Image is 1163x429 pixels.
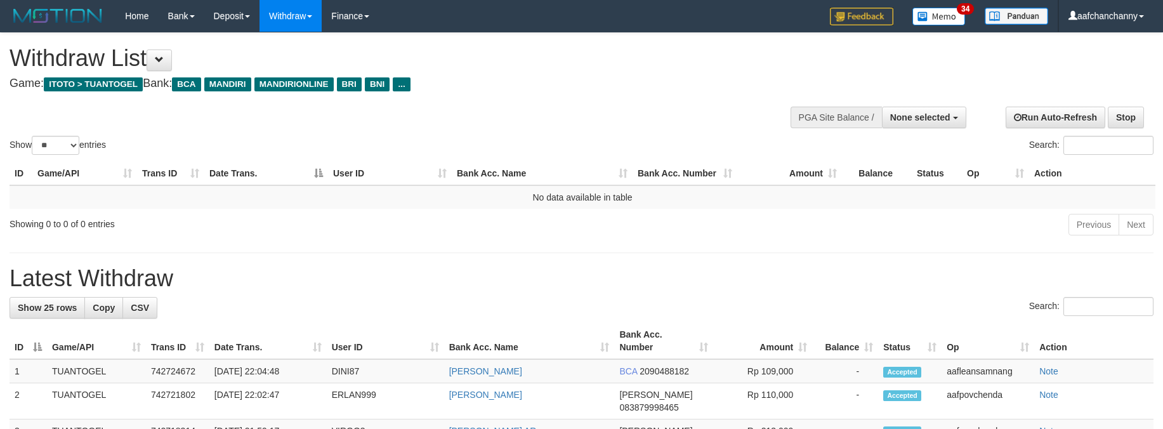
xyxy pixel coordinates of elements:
td: [DATE] 22:04:48 [209,359,327,383]
td: aafpovchenda [942,383,1034,419]
a: Show 25 rows [10,297,85,319]
button: None selected [882,107,966,128]
span: Show 25 rows [18,303,77,313]
a: Run Auto-Refresh [1006,107,1105,128]
label: Search: [1029,136,1153,155]
img: MOTION_logo.png [10,6,106,25]
span: MANDIRI [204,77,251,91]
span: BRI [337,77,362,91]
span: Copy 2090488182 to clipboard [640,366,689,376]
th: Date Trans.: activate to sort column ascending [209,323,327,359]
a: Note [1039,390,1058,400]
td: 1 [10,359,47,383]
span: Copy [93,303,115,313]
td: Rp 109,000 [713,359,812,383]
td: 742721802 [146,383,209,419]
th: Status: activate to sort column ascending [878,323,942,359]
th: Game/API: activate to sort column ascending [32,162,137,185]
th: Amount: activate to sort column ascending [713,323,812,359]
td: 2 [10,383,47,419]
th: ID: activate to sort column descending [10,323,47,359]
span: Copy 083879998465 to clipboard [619,402,678,412]
td: - [812,383,878,419]
img: panduan.png [985,8,1048,25]
span: [PERSON_NAME] [619,390,692,400]
label: Show entries [10,136,106,155]
a: [PERSON_NAME] [449,390,522,400]
th: Balance [842,162,912,185]
input: Search: [1063,297,1153,316]
th: Game/API: activate to sort column ascending [47,323,146,359]
th: Bank Acc. Number: activate to sort column ascending [633,162,737,185]
h1: Latest Withdraw [10,266,1153,291]
th: Date Trans.: activate to sort column descending [204,162,328,185]
th: Op: activate to sort column ascending [942,323,1034,359]
span: None selected [890,112,950,122]
a: [PERSON_NAME] [449,366,522,376]
td: TUANTOGEL [47,359,146,383]
th: Action [1029,162,1155,185]
label: Search: [1029,297,1153,316]
select: Showentries [32,136,79,155]
td: No data available in table [10,185,1155,209]
div: PGA Site Balance / [791,107,882,128]
th: Amount: activate to sort column ascending [737,162,842,185]
a: Stop [1108,107,1144,128]
td: Rp 110,000 [713,383,812,419]
td: [DATE] 22:02:47 [209,383,327,419]
span: BNI [365,77,390,91]
td: - [812,359,878,383]
a: Note [1039,366,1058,376]
th: ID [10,162,32,185]
span: MANDIRIONLINE [254,77,334,91]
span: Accepted [883,390,921,401]
th: Op: activate to sort column ascending [962,162,1029,185]
h1: Withdraw List [10,46,763,71]
th: User ID: activate to sort column ascending [328,162,452,185]
th: Bank Acc. Name: activate to sort column ascending [452,162,633,185]
th: Status [912,162,962,185]
a: CSV [122,297,157,319]
th: Bank Acc. Number: activate to sort column ascending [614,323,713,359]
a: Previous [1068,214,1119,235]
img: Feedback.jpg [830,8,893,25]
th: Trans ID: activate to sort column ascending [137,162,204,185]
th: Trans ID: activate to sort column ascending [146,323,209,359]
span: BCA [172,77,200,91]
a: Next [1119,214,1153,235]
span: CSV [131,303,149,313]
span: Accepted [883,367,921,378]
h4: Game: Bank: [10,77,763,90]
a: Copy [84,297,123,319]
td: TUANTOGEL [47,383,146,419]
input: Search: [1063,136,1153,155]
td: 742724672 [146,359,209,383]
div: Showing 0 to 0 of 0 entries [10,213,475,230]
th: Bank Acc. Name: activate to sort column ascending [444,323,615,359]
span: BCA [619,366,637,376]
th: User ID: activate to sort column ascending [327,323,444,359]
span: 34 [957,3,974,15]
td: DINI87 [327,359,444,383]
td: aafleansamnang [942,359,1034,383]
span: ITOTO > TUANTOGEL [44,77,143,91]
img: Button%20Memo.svg [912,8,966,25]
th: Action [1034,323,1153,359]
th: Balance: activate to sort column ascending [812,323,878,359]
span: ... [393,77,410,91]
td: ERLAN999 [327,383,444,419]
